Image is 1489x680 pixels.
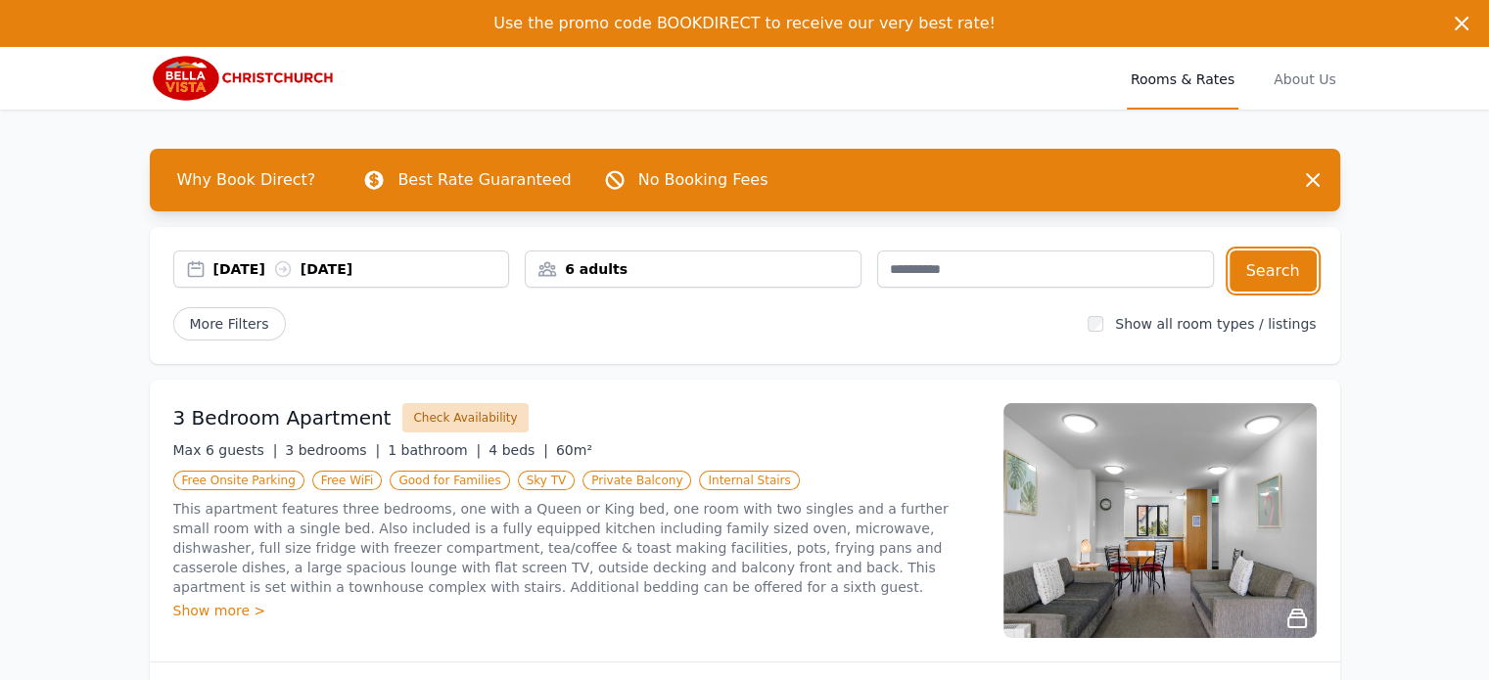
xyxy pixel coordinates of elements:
span: Free Onsite Parking [173,471,304,490]
label: Show all room types / listings [1115,316,1316,332]
span: Max 6 guests | [173,442,278,458]
span: Good for Families [390,471,509,490]
span: Sky TV [518,471,576,490]
div: [DATE] [DATE] [213,259,509,279]
p: Best Rate Guaranteed [397,168,571,192]
span: More Filters [173,307,286,340]
span: Use the promo code BOOKDIRECT to receive our very best rate! [493,14,996,32]
button: Check Availability [402,403,528,432]
span: Internal Stairs [699,471,799,490]
a: Rooms & Rates [1127,47,1238,110]
span: 4 beds | [489,442,548,458]
span: 1 bathroom | [388,442,481,458]
span: Free WiFi [312,471,383,490]
span: 60m² [556,442,592,458]
img: Bella Vista Christchurch [150,55,339,102]
h3: 3 Bedroom Apartment [173,404,392,431]
p: This apartment features three bedrooms, one with a Queen or King bed, one room with two singles a... [173,499,980,597]
div: Show more > [173,601,980,620]
a: About Us [1270,47,1339,110]
span: Why Book Direct? [162,160,332,200]
p: No Booking Fees [638,168,768,192]
span: 3 bedrooms | [285,442,380,458]
span: Private Balcony [582,471,691,490]
button: Search [1230,250,1317,292]
div: 6 adults [526,259,861,279]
